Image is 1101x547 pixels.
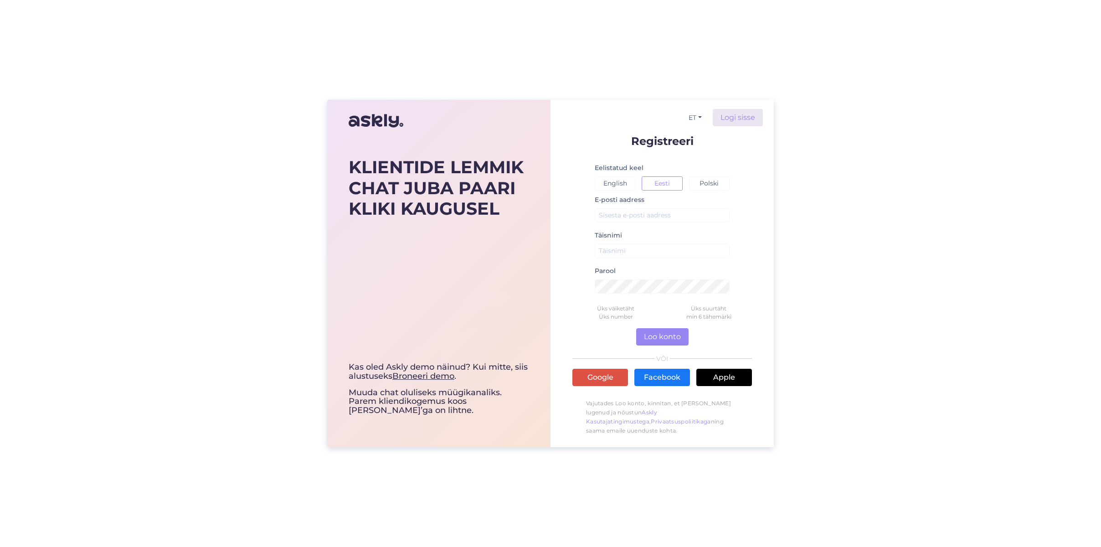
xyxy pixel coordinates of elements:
[595,163,643,173] label: Eelistatud keel
[349,110,403,132] img: Askly
[662,313,755,321] div: min 6 tähemärki
[392,371,454,381] a: Broneeri demo
[662,304,755,313] div: Üks suurtäht
[595,195,644,205] label: E-posti aadress
[595,176,635,191] button: English
[636,328,689,346] button: Loo konto
[642,176,682,191] button: Eesti
[655,356,670,362] span: VÕI
[572,369,628,386] a: Google
[696,369,752,386] a: Apple
[595,244,730,258] input: Täisnimi
[595,266,616,276] label: Parool
[569,313,662,321] div: Üks number
[689,176,730,191] button: Polski
[349,363,529,415] div: Muuda chat oluliseks müügikanaliks. Parem kliendikogemus koos [PERSON_NAME]’ga on lihtne.
[349,157,529,219] div: KLIENTIDE LEMMIK CHAT JUBA PAARI KLIKI KAUGUSEL
[713,109,763,126] a: Logi sisse
[349,363,529,381] div: Kas oled Askly demo näinud? Kui mitte, siis alustuseks .
[634,369,690,386] a: Facebook
[569,304,662,313] div: Üks väiketäht
[651,418,710,425] a: Privaatsuspoliitikaga
[572,394,752,440] p: Vajutades Loo konto, kinnitan, et [PERSON_NAME] lugenud ja nõustun , ning saama emaile uuenduste ...
[572,135,752,147] p: Registreeri
[685,111,705,124] button: ET
[595,208,730,222] input: Sisesta e-posti aadress
[595,231,622,240] label: Täisnimi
